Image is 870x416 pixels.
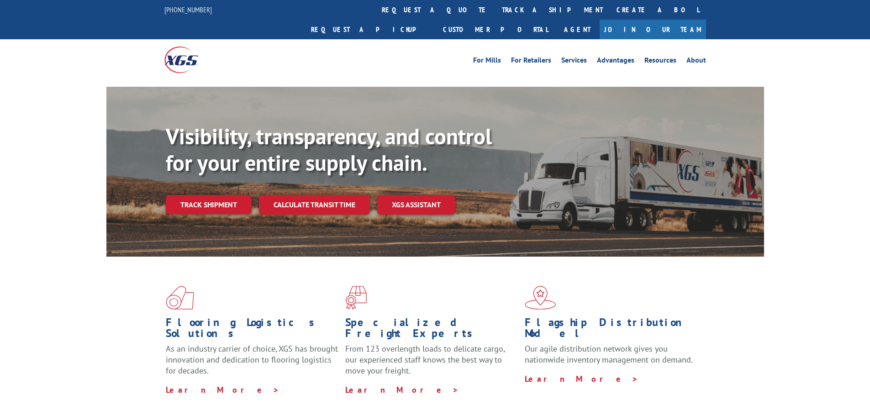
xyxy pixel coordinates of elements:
a: For Retailers [511,57,551,67]
a: Agent [555,20,600,39]
img: xgs-icon-focused-on-flooring-red [345,286,367,310]
h1: Flooring Logistics Solutions [166,317,338,343]
a: [PHONE_NUMBER] [164,5,212,14]
a: For Mills [473,57,501,67]
a: Advantages [597,57,634,67]
span: As an industry carrier of choice, XGS has brought innovation and dedication to flooring logistics... [166,343,338,376]
a: Customer Portal [436,20,555,39]
a: Learn More > [525,374,638,384]
p: From 123 overlength loads to delicate cargo, our experienced staff knows the best way to move you... [345,343,518,384]
a: Join Our Team [600,20,706,39]
a: Learn More > [345,384,459,395]
a: XGS ASSISTANT [377,195,455,215]
a: Learn More > [166,384,279,395]
a: Resources [644,57,676,67]
h1: Flagship Distribution Model [525,317,697,343]
h1: Specialized Freight Experts [345,317,518,343]
a: Request a pickup [304,20,436,39]
span: Our agile distribution network gives you nationwide inventory management on demand. [525,343,693,365]
a: Calculate transit time [259,195,370,215]
img: xgs-icon-total-supply-chain-intelligence-red [166,286,194,310]
b: Visibility, transparency, and control for your entire supply chain. [166,122,492,177]
a: About [686,57,706,67]
img: xgs-icon-flagship-distribution-model-red [525,286,556,310]
a: Services [561,57,587,67]
a: Track shipment [166,195,252,214]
